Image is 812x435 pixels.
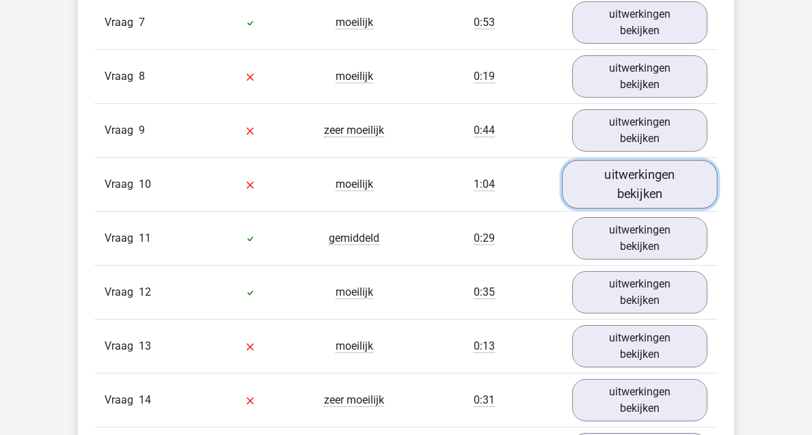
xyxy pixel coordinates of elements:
span: Vraag [105,230,139,247]
a: uitwerkingen bekijken [572,379,707,421]
a: uitwerkingen bekijken [572,55,707,98]
span: Vraag [105,14,139,31]
span: 14 [139,393,151,406]
span: 10 [139,178,151,191]
span: zeer moeilijk [324,393,384,407]
a: uitwerkingen bekijken [572,109,707,152]
span: 12 [139,285,151,298]
a: uitwerkingen bekijken [572,325,707,367]
span: zeer moeilijk [324,124,384,137]
span: Vraag [105,176,139,193]
span: 0:29 [474,231,495,245]
a: uitwerkingen bekijken [572,1,707,44]
span: 8 [139,70,145,83]
span: Vraag [105,68,139,85]
span: 0:31 [474,393,495,407]
span: moeilijk [336,70,373,83]
span: moeilijk [336,178,373,191]
a: uitwerkingen bekijken [562,160,718,209]
span: Vraag [105,122,139,139]
span: 11 [139,231,151,244]
span: Vraag [105,338,139,354]
a: uitwerkingen bekijken [572,271,707,313]
span: moeilijk [336,285,373,299]
span: Vraag [105,392,139,408]
a: uitwerkingen bekijken [572,217,707,259]
span: 0:44 [474,124,495,137]
span: 13 [139,339,151,352]
span: 0:13 [474,339,495,353]
span: 1:04 [474,178,495,191]
span: moeilijk [336,16,373,29]
span: 7 [139,16,145,29]
span: Vraag [105,284,139,300]
span: 0:19 [474,70,495,83]
span: moeilijk [336,339,373,353]
span: gemiddeld [329,231,379,245]
span: 0:53 [474,16,495,29]
span: 9 [139,124,145,137]
span: 0:35 [474,285,495,299]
